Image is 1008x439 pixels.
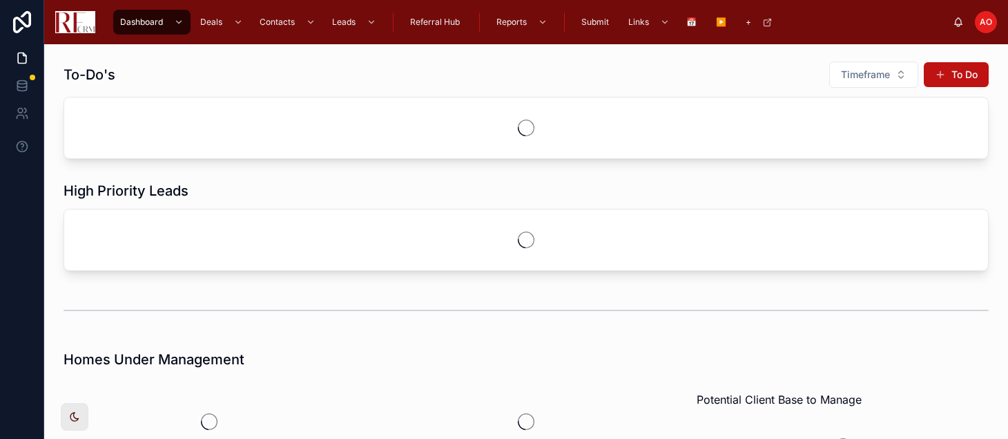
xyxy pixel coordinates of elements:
[574,10,619,35] a: Submit
[64,65,115,84] h1: To-Do's
[260,17,295,28] span: Contacts
[709,10,736,35] a: ▶️
[64,181,188,200] h1: High Priority Leads
[679,10,706,35] a: 📅
[829,62,918,88] button: Select Button
[200,17,222,28] span: Deals
[841,68,890,82] span: Timeframe
[55,11,95,33] img: App logo
[106,7,953,37] div: scrollable content
[697,391,862,408] span: Potential Client Base to Manage
[490,10,554,35] a: Reports
[403,10,469,35] a: Referral Hub
[621,10,677,35] a: Links
[746,17,751,28] span: +
[924,62,989,87] button: To Do
[581,17,609,28] span: Submit
[628,17,649,28] span: Links
[716,17,726,28] span: ▶️
[686,17,697,28] span: 📅
[496,17,527,28] span: Reports
[64,350,244,369] h1: Homes Under Management
[193,10,250,35] a: Deals
[739,10,779,35] a: +
[980,17,992,28] span: AO
[325,10,383,35] a: Leads
[332,17,356,28] span: Leads
[410,17,460,28] span: Referral Hub
[120,17,163,28] span: Dashboard
[253,10,322,35] a: Contacts
[113,10,191,35] a: Dashboard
